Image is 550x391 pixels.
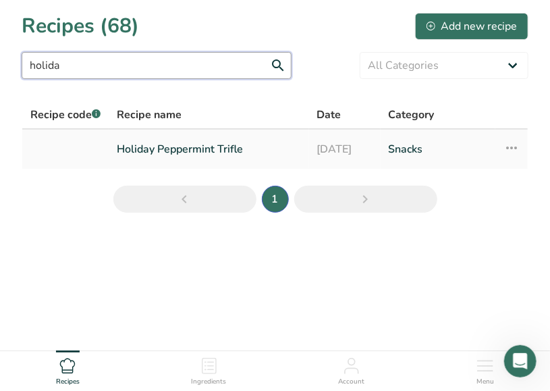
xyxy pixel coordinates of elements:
span: Menu [476,377,494,387]
a: Ingredients [192,351,227,388]
span: Category [389,107,435,123]
input: Search for recipe [22,52,292,79]
span: Recipes [56,377,80,387]
span: Recipe code [30,107,101,122]
span: Recipe name [117,107,182,123]
div: Add new recipe [427,18,517,34]
a: [DATE] [317,135,373,163]
span: Date [317,107,341,123]
a: Previous page [113,186,256,213]
button: Add new recipe [415,13,528,40]
a: Recipes [56,351,80,388]
iframe: Intercom live chat [504,345,537,377]
a: Account [338,351,364,388]
a: Holiday Peppermint Trifle [117,135,301,163]
a: Next page [294,186,437,213]
a: Snacks [389,135,487,163]
h1: Recipes (68) [22,11,139,41]
span: Ingredients [192,377,227,387]
span: Account [338,377,364,387]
